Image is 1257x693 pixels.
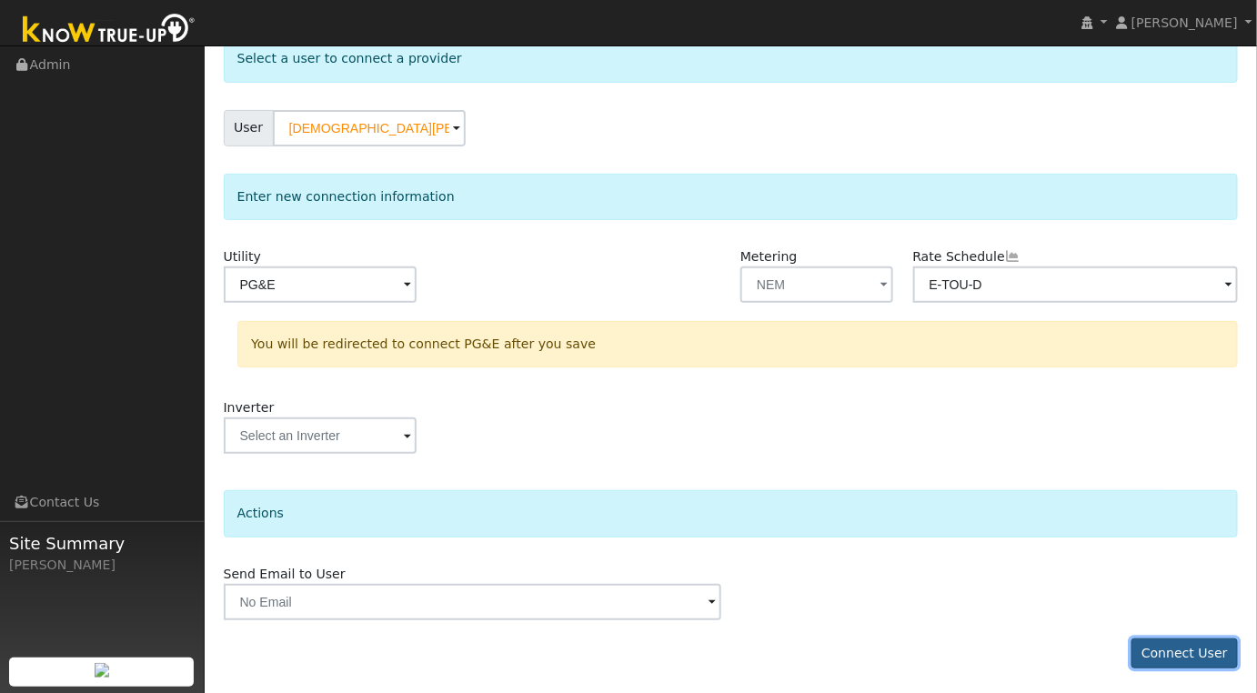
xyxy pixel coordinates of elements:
[224,398,275,417] label: Inverter
[740,266,893,303] button: NEM
[14,10,205,51] img: Know True-Up
[224,266,417,303] input: Select a Utility
[237,321,1238,367] div: You will be redirected to connect PG&E after you save
[1131,638,1239,669] button: Connect User
[95,663,109,678] img: retrieve
[224,35,1239,82] div: Select a user to connect a provider
[740,247,798,266] label: Metering
[913,247,1021,266] label: Rate Schedule
[224,584,721,620] input: No Email
[224,565,346,584] label: Send Email to User
[224,490,1239,537] div: Actions
[224,110,274,146] span: User
[224,247,261,266] label: Utility
[9,556,195,575] div: [PERSON_NAME]
[9,531,195,556] span: Site Summary
[224,174,1239,220] div: Enter new connection information
[1131,15,1238,30] span: [PERSON_NAME]
[273,110,466,146] input: Select a User
[224,417,417,454] input: Select an Inverter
